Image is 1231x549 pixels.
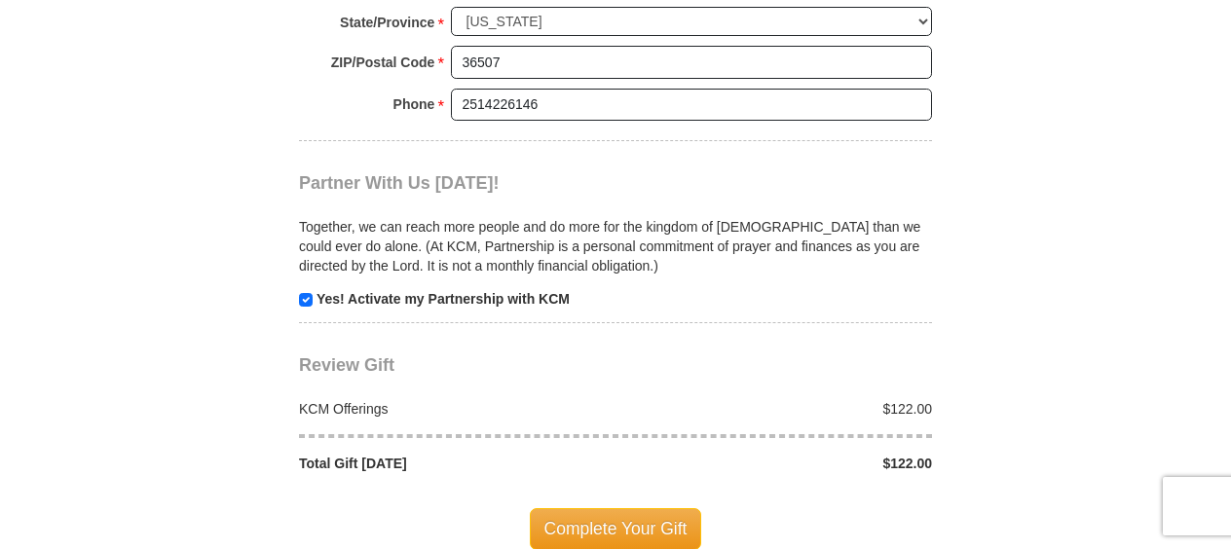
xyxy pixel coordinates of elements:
[615,454,943,473] div: $122.00
[289,399,616,419] div: KCM Offerings
[393,91,435,118] strong: Phone
[530,508,702,549] span: Complete Your Gift
[299,217,932,275] p: Together, we can reach more people and do more for the kingdom of [DEMOGRAPHIC_DATA] than we coul...
[331,49,435,76] strong: ZIP/Postal Code
[317,291,570,307] strong: Yes! Activate my Partnership with KCM
[299,355,394,375] span: Review Gift
[299,173,500,193] span: Partner With Us [DATE]!
[289,454,616,473] div: Total Gift [DATE]
[615,399,943,419] div: $122.00
[340,9,434,36] strong: State/Province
